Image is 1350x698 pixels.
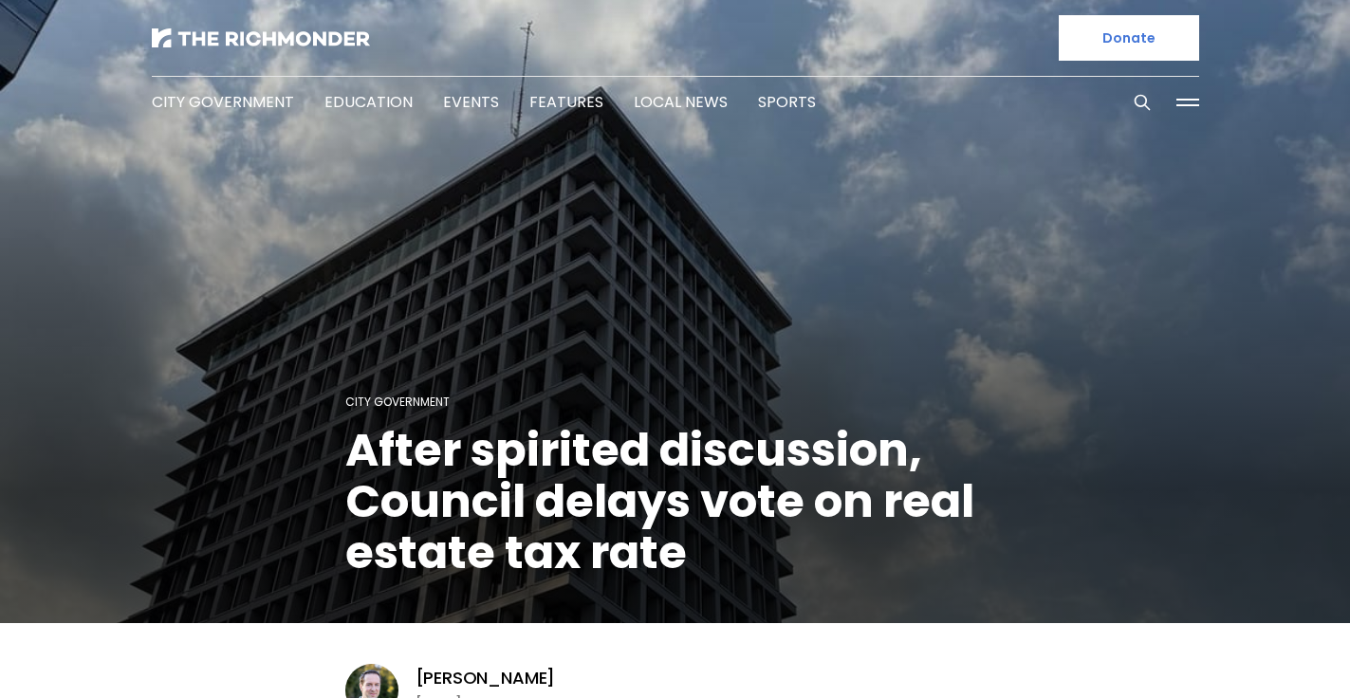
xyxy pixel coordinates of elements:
a: City Government [345,394,450,410]
a: Local News [634,91,728,113]
a: [PERSON_NAME] [416,667,556,689]
a: Education [324,91,413,113]
h1: After spirited discussion, Council delays vote on real estate tax rate [345,425,1006,579]
img: The Richmonder [152,28,370,47]
a: Features [529,91,603,113]
a: Sports [758,91,816,113]
a: Donate [1059,15,1199,61]
a: City Government [152,91,294,113]
a: Events [443,91,499,113]
button: Search this site [1128,88,1156,117]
